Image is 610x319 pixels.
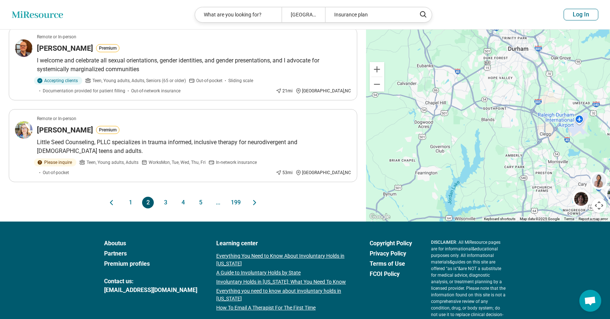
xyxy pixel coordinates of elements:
[296,88,351,94] div: [GEOGRAPHIC_DATA] , NC
[216,239,351,248] a: Learning center
[37,138,351,155] p: Little Seed Counseling, PLLC specializes in trauma informed, inclusive therapy for neurodivergent...
[212,197,224,208] span: ...
[177,197,189,208] button: 4
[282,7,325,22] div: [GEOGRAPHIC_DATA]
[370,270,412,278] a: FCOI Policy
[592,198,606,213] button: Map camera controls
[564,217,574,221] a: Terms (opens in new tab)
[296,169,351,176] div: [GEOGRAPHIC_DATA] , NC
[370,77,384,92] button: Zoom out
[104,286,197,295] a: [EMAIL_ADDRESS][DOMAIN_NAME]
[325,7,412,22] div: Insurance plan
[579,217,608,221] a: Report a map error
[107,197,116,208] button: Previous page
[37,125,93,135] h3: [PERSON_NAME]
[196,77,222,84] span: Out-of-pocket
[104,260,197,268] a: Premium profiles
[370,249,412,258] a: Privacy Policy
[195,7,282,22] div: What are you looking for?
[368,212,392,222] a: Open this area in Google Maps (opens a new window)
[520,217,560,221] span: Map data ©2025 Google
[370,239,412,248] a: Copyright Policy
[125,197,136,208] button: 1
[160,197,171,208] button: 3
[484,216,515,222] button: Keyboard shortcuts
[431,240,456,245] span: DISCLAIMER
[37,34,76,40] p: Remote or In-person
[195,197,206,208] button: 5
[96,44,119,52] button: Premium
[37,43,93,53] h3: [PERSON_NAME]
[276,88,293,94] div: 21 mi
[34,77,82,85] div: Accepting clients
[37,115,76,122] p: Remote or In-person
[104,277,197,286] span: Contact us:
[228,77,253,84] span: Sliding scale
[87,159,138,166] span: Teen, Young adults, Adults
[216,287,351,303] a: Everything you need to know about involuntary holds in [US_STATE]
[216,159,257,166] span: In-network insurance
[96,126,119,134] button: Premium
[216,278,351,286] a: Involuntary Holds in [US_STATE]: What You Need To Know
[34,158,76,166] div: Please inquire
[579,290,601,312] div: Open chat
[43,169,69,176] span: Out-of-pocket
[216,304,351,312] a: How To Email A Therapist For The First Time
[149,159,206,166] span: Works Mon, Tue, Wed, Thu, Fri
[216,269,351,277] a: A Guide to Involuntary Holds by State
[104,239,197,248] a: Aboutus
[564,9,598,20] button: Log In
[370,260,412,268] a: Terms of Use
[230,197,241,208] button: 199
[43,88,125,94] span: Documentation provided for patient filling
[37,56,351,74] p: I welcome and celebrate all sexual orientations, gender identities, and gender presentations, and...
[131,88,180,94] span: Out-of-network insurance
[370,62,384,77] button: Zoom in
[142,197,154,208] button: 2
[104,249,197,258] a: Partners
[250,197,259,208] button: Next page
[92,77,186,84] span: Teen, Young adults, Adults, Seniors (65 or older)
[276,169,293,176] div: 53 mi
[368,212,392,222] img: Google
[216,252,351,268] a: Everything You Need to Know About Involuntary Holds in [US_STATE]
